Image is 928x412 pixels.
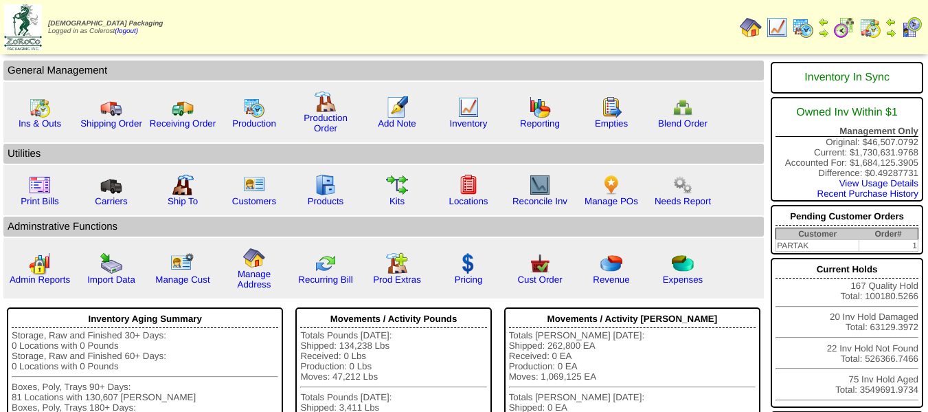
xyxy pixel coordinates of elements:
div: Movements / Activity Pounds [300,310,486,328]
img: cabinet.gif [315,174,337,196]
img: zoroco-logo-small.webp [4,4,42,50]
a: Admin Reports [10,274,70,285]
div: Movements / Activity [PERSON_NAME] [509,310,756,328]
a: Ins & Outs [19,118,61,129]
img: home.gif [740,17,762,39]
a: Manage Address [238,269,271,290]
img: calendarblend.gif [833,17,855,39]
img: arrowleft.gif [885,17,896,28]
div: Current Holds [776,261,918,279]
a: Pricing [455,274,483,285]
img: cust_order.png [529,252,551,274]
img: customers.gif [243,174,265,196]
a: Import Data [87,274,135,285]
img: truck3.gif [100,174,122,196]
div: Management Only [776,126,918,137]
img: graph.gif [529,96,551,118]
a: Carriers [95,196,127,206]
img: dollar.gif [457,252,479,274]
a: Reporting [520,118,560,129]
a: View Usage Details [839,178,918,188]
div: Inventory In Sync [776,65,918,91]
img: truck2.gif [172,96,194,118]
a: Recurring Bill [298,274,352,285]
a: Shipping Order [80,118,142,129]
a: Prod Extras [373,274,421,285]
img: graph2.png [29,252,51,274]
td: PARTAK [776,240,859,252]
td: Utilities [3,144,764,164]
span: [DEMOGRAPHIC_DATA] Packaging [48,20,163,28]
a: Reconcile Inv [512,196,567,206]
img: invoice2.gif [29,174,51,196]
img: calendarprod.gif [792,17,814,39]
a: Revenue [593,274,629,285]
img: workflow.png [672,174,694,196]
th: Customer [776,228,859,240]
a: Add Note [378,118,416,129]
div: Owned Inv Within $1 [776,100,918,126]
img: home.gif [243,247,265,269]
img: workorder.gif [600,96,622,118]
a: Needs Report [655,196,711,206]
img: prodextras.gif [386,252,408,274]
img: reconcile.gif [315,252,337,274]
a: Products [308,196,344,206]
td: 1 [859,240,918,252]
a: Manage POs [585,196,638,206]
a: Print Bills [21,196,59,206]
img: calendarinout.gif [29,96,51,118]
a: Recent Purchase History [817,188,918,199]
a: Ship To [168,196,198,206]
div: 167 Quality Hold Total: 100180.5266 20 Inv Hold Damaged Total: 63129.3972 22 Inv Hold Not Found T... [771,258,923,408]
a: Blend Order [658,118,708,129]
td: General Management [3,61,764,80]
img: calendarcustomer.gif [901,17,923,39]
img: pie_chart2.png [672,252,694,274]
img: workflow.gif [386,174,408,196]
a: Inventory [450,118,488,129]
div: Pending Customer Orders [776,208,918,226]
a: Manage Cust [155,274,210,285]
img: import.gif [100,252,122,274]
img: orders.gif [386,96,408,118]
a: Expenses [663,274,703,285]
div: Inventory Aging Summary [12,310,278,328]
img: line_graph.gif [457,96,479,118]
a: (logout) [115,28,138,35]
a: Empties [595,118,628,129]
span: Logged in as Colerost [48,20,163,35]
a: Production Order [304,113,348,133]
a: Locations [449,196,488,206]
img: pie_chart.png [600,252,622,274]
img: arrowleft.gif [818,17,829,28]
a: Production [232,118,276,129]
img: line_graph2.gif [529,174,551,196]
a: Kits [389,196,405,206]
th: Order# [859,228,918,240]
img: managecust.png [170,252,196,274]
img: factory2.gif [172,174,194,196]
img: truck.gif [100,96,122,118]
td: Adminstrative Functions [3,217,764,237]
img: line_graph.gif [766,17,788,39]
img: network.png [672,96,694,118]
a: Receiving Order [150,118,216,129]
div: Original: $46,507.0792 Current: $1,730,631.9768 Accounted For: $1,684,125.3905 Difference: $0.492... [771,97,923,202]
img: factory.gif [315,91,337,113]
img: po.png [600,174,622,196]
a: Customers [232,196,276,206]
img: calendarinout.gif [859,17,881,39]
img: locations.gif [457,174,479,196]
img: arrowright.gif [818,28,829,39]
img: arrowright.gif [885,28,896,39]
img: calendarprod.gif [243,96,265,118]
a: Cust Order [517,274,562,285]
